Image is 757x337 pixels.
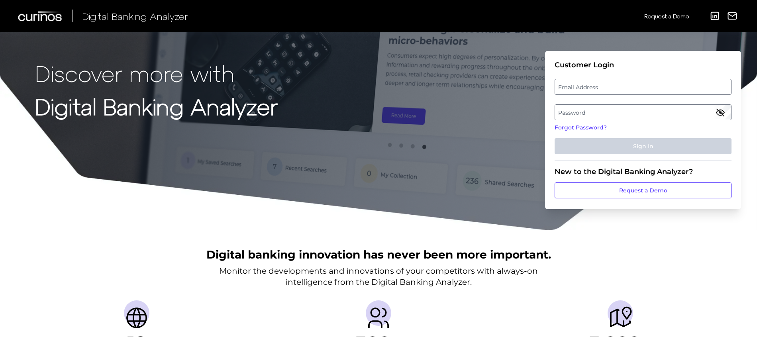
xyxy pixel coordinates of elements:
[35,93,278,120] strong: Digital Banking Analyzer
[82,10,188,22] span: Digital Banking Analyzer
[206,247,551,262] h2: Digital banking innovation has never been more important.
[608,305,633,331] img: Journeys
[18,11,63,21] img: Curinos
[124,305,149,331] img: Countries
[555,61,732,69] div: Customer Login
[555,138,732,154] button: Sign In
[555,182,732,198] a: Request a Demo
[555,167,732,176] div: New to the Digital Banking Analyzer?
[35,61,278,86] p: Discover more with
[644,13,689,20] span: Request a Demo
[555,105,731,120] label: Password
[555,123,732,132] a: Forgot Password?
[555,80,731,94] label: Email Address
[644,10,689,23] a: Request a Demo
[366,305,391,331] img: Providers
[219,265,538,288] p: Monitor the developments and innovations of your competitors with always-on intelligence from the...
